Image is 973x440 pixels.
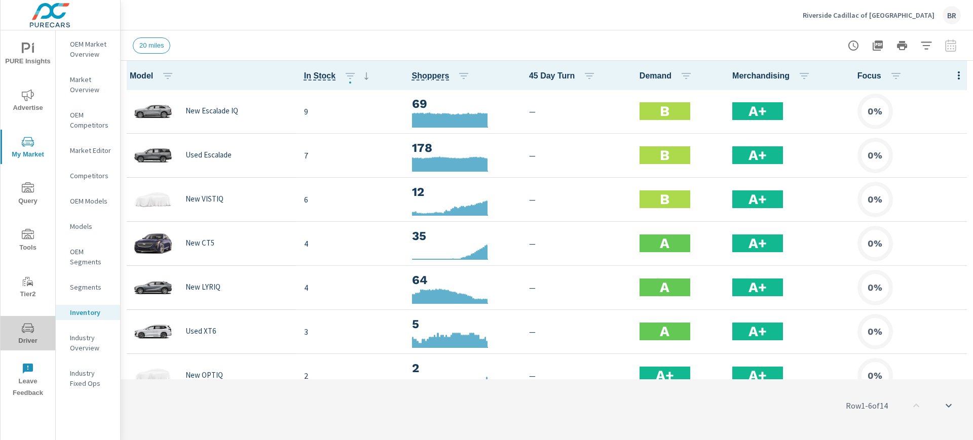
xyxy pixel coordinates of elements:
p: — [529,370,623,382]
h2: A [660,234,669,252]
span: Focus [857,70,939,82]
p: Segments [70,282,112,292]
h2: A+ [749,146,767,164]
div: OEM Market Overview [56,36,120,62]
h6: 0% [868,371,882,381]
p: Riverside Cadillac of [GEOGRAPHIC_DATA] [803,11,934,20]
img: glamour [133,140,173,171]
p: New VISTIQ [185,194,223,204]
p: — [529,193,623,206]
p: — [529,105,623,117]
h2: A+ [656,367,674,384]
p: 7 [304,149,396,162]
span: A rolling 30 day total of daily Shoppers on the dealership website, averaged over the selected da... [412,70,450,82]
h2: A+ [749,278,767,296]
h2: B [660,146,669,164]
div: nav menu [1,30,55,403]
p: — [529,282,623,294]
div: Industry Fixed Ops [56,366,120,391]
h2: B [660,190,669,208]
div: Models [56,219,120,234]
h3: 69 [412,95,513,112]
h6: 0% [868,327,882,337]
span: Leave Feedback [4,363,52,399]
p: OEM Segments [70,247,112,267]
p: New OPTIQ [185,371,223,380]
span: Shoppers [412,70,474,82]
div: OEM Segments [56,244,120,269]
h2: A [660,323,669,340]
p: — [529,149,623,162]
h6: 0% [868,106,882,116]
p: 9 [304,105,396,117]
p: Row 1 - 6 of 14 [846,399,888,412]
img: glamour [133,316,173,347]
h2: A+ [749,102,767,120]
h6: 0% [868,283,882,293]
p: Models [70,221,112,231]
div: Market Editor [56,143,120,158]
p: 4 [304,237,396,250]
p: OEM Models [70,196,112,206]
h2: A+ [749,323,767,340]
h3: 2 [412,359,513,377]
p: OEM Competitors [70,110,112,130]
button: Apply Filters [916,35,937,56]
span: PURE Insights [4,43,52,67]
img: glamour [133,361,173,391]
span: 45 Day Turn [529,70,600,82]
p: 4 [304,282,396,294]
img: glamour [133,228,173,259]
span: Query [4,182,52,207]
p: Market Overview [70,74,112,95]
p: — [529,237,623,250]
p: Inventory [70,307,112,317]
h2: B [660,102,669,120]
div: Industry Overview [56,330,120,355]
button: "Export Report to PDF" [868,35,888,56]
h2: A+ [749,367,767,384]
button: scroll to bottom [937,393,961,418]
span: 20 miles [133,42,170,49]
h6: 0% [868,238,882,249]
p: OEM Market Overview [70,39,112,59]
img: glamour [133,272,173,303]
div: Inventory [56,305,120,320]
span: Merchandising [732,70,814,82]
div: Market Overview [56,72,120,97]
button: Print Report [892,35,912,56]
p: 3 [304,326,396,338]
div: Competitors [56,168,120,183]
div: OEM Competitors [56,107,120,133]
p: Competitors [70,171,112,181]
div: Segments [56,279,120,295]
span: Demand [640,70,696,82]
p: Used XT6 [185,327,216,336]
h3: 178 [412,139,513,156]
span: Tier2 [4,275,52,300]
span: In Stock [304,70,372,82]
img: glamour [133,184,173,215]
p: Industry Overview [70,333,112,353]
p: — [529,326,623,338]
h6: 0% [868,150,882,161]
p: 2 [304,370,396,382]
h3: 5 [412,315,513,333]
p: Market Editor [70,145,112,155]
h2: A [660,278,669,296]
h3: 35 [412,227,513,245]
p: 6 [304,193,396,206]
h2: A+ [749,190,767,208]
p: New Escalade IQ [185,106,238,115]
span: Model [130,70,178,82]
span: Advertise [4,89,52,114]
h6: 0% [868,194,882,205]
h2: A+ [749,234,767,252]
span: Driver [4,322,52,347]
p: New LYRIQ [185,283,220,292]
div: BR [943,6,961,24]
div: OEM Models [56,193,120,209]
img: glamour [133,96,173,127]
p: Industry Fixed Ops [70,368,112,388]
p: New CT5 [185,238,214,248]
